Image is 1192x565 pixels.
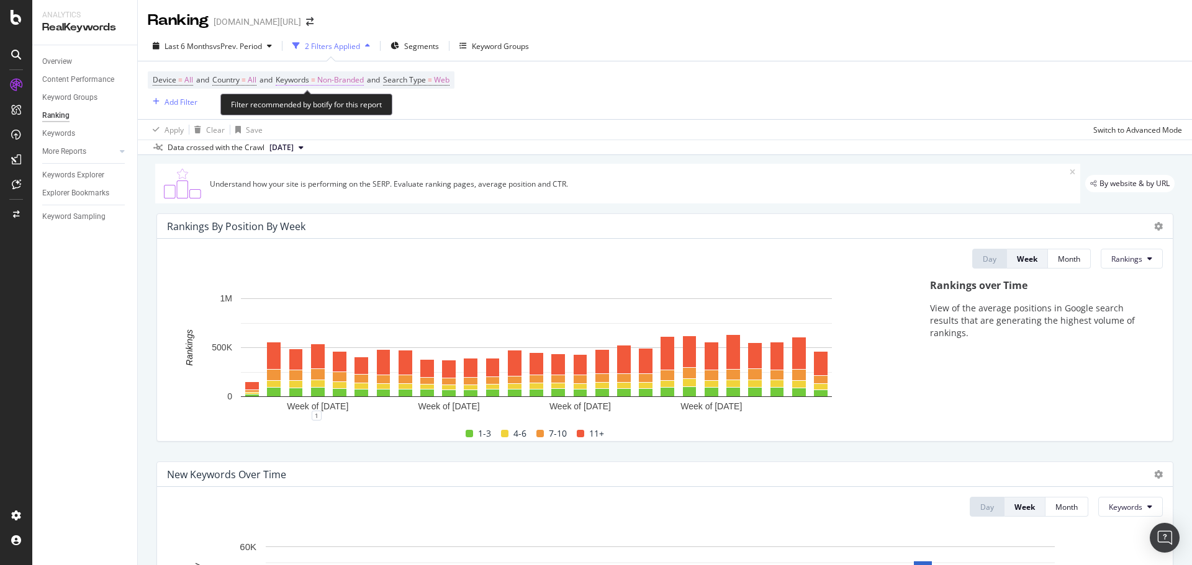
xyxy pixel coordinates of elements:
[930,302,1150,339] p: View of the average positions in Google search results that are generating the highest volume of ...
[1058,254,1080,264] div: Month
[972,249,1007,269] button: Day
[165,41,213,51] span: Last 6 Months
[428,74,432,85] span: =
[165,125,184,135] div: Apply
[148,94,197,109] button: Add Filter
[42,169,104,182] div: Keywords Explorer
[42,20,127,35] div: RealKeywords
[165,97,197,107] div: Add Filter
[1005,497,1045,517] button: Week
[983,254,996,264] div: Day
[148,36,277,56] button: Last 6 MonthsvsPrev. Period
[227,392,232,402] text: 0
[306,17,314,26] div: arrow-right-arrow-left
[287,401,348,411] text: Week of [DATE]
[168,142,264,153] div: Data crossed with the Crawl
[1150,523,1180,553] div: Open Intercom Messenger
[184,71,193,89] span: All
[212,343,232,353] text: 500K
[42,73,114,86] div: Content Performance
[1014,502,1035,512] div: Week
[434,71,449,89] span: Web
[549,401,611,411] text: Week of [DATE]
[1093,125,1182,135] div: Switch to Advanced Mode
[42,127,129,140] a: Keywords
[167,220,305,233] div: Rankings By Position By Week
[42,187,129,200] a: Explorer Bookmarks
[210,179,1070,189] div: Understand how your site is performing on the SERP. Evaluate ranking pages, average position and ...
[42,109,70,122] div: Ranking
[42,109,129,122] a: Ranking
[196,74,209,85] span: and
[42,210,106,223] div: Keyword Sampling
[478,426,491,441] span: 1-3
[42,55,129,68] a: Overview
[167,292,906,416] svg: A chart.
[404,41,439,51] span: Segments
[317,71,364,89] span: Non-Branded
[42,91,97,104] div: Keyword Groups
[260,74,273,85] span: and
[264,140,309,155] button: [DATE]
[1045,497,1088,517] button: Month
[246,125,263,135] div: Save
[680,401,742,411] text: Week of [DATE]
[367,74,380,85] span: and
[383,74,426,85] span: Search Type
[549,426,567,441] span: 7-10
[386,36,444,56] button: Segments
[178,74,183,85] span: =
[1111,254,1142,264] span: Rankings
[513,426,526,441] span: 4-6
[148,10,209,31] div: Ranking
[1101,249,1163,269] button: Rankings
[42,169,129,182] a: Keywords Explorer
[42,187,109,200] div: Explorer Bookmarks
[1109,502,1142,512] span: Keywords
[42,145,86,158] div: More Reports
[269,142,294,153] span: 2025 Aug. 15th
[312,411,322,420] div: 1
[206,125,225,135] div: Clear
[248,71,256,89] span: All
[160,169,205,198] img: C0S+odjvPe+dCwPhcw0W2jU4KOcefU0IcxbkVEfgJ6Ft4vBgsVVQAAAABJRU5ErkJggg==
[305,41,360,51] div: 2 Filters Applied
[42,91,129,104] a: Keyword Groups
[1007,249,1048,269] button: Week
[930,278,1150,293] div: Rankings over Time
[153,74,176,85] span: Device
[454,36,534,56] button: Keyword Groups
[220,94,392,115] div: Filter recommended by botify for this report
[1085,175,1175,192] div: legacy label
[276,74,309,85] span: Keywords
[213,41,262,51] span: vs Prev. Period
[287,36,375,56] button: 2 Filters Applied
[42,210,129,223] a: Keyword Sampling
[311,74,315,85] span: =
[1088,120,1182,140] button: Switch to Advanced Mode
[1099,180,1170,187] span: By website & by URL
[42,10,127,20] div: Analytics
[167,468,286,481] div: New Keywords Over Time
[970,497,1005,517] button: Day
[42,73,129,86] a: Content Performance
[189,120,225,140] button: Clear
[230,120,263,140] button: Save
[980,502,994,512] div: Day
[1098,497,1163,517] button: Keywords
[42,145,116,158] a: More Reports
[1017,254,1037,264] div: Week
[42,55,72,68] div: Overview
[184,330,194,366] text: Rankings
[212,74,240,85] span: Country
[240,541,256,552] text: 60K
[220,294,232,304] text: 1M
[589,426,604,441] span: 11+
[214,16,301,28] div: [DOMAIN_NAME][URL]
[42,127,75,140] div: Keywords
[472,41,529,51] div: Keyword Groups
[242,74,246,85] span: =
[1055,502,1078,512] div: Month
[148,120,184,140] button: Apply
